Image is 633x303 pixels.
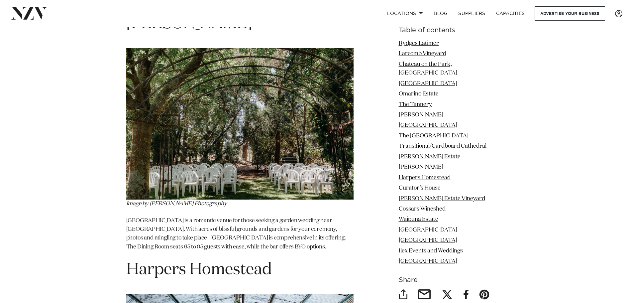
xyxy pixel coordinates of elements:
[491,6,530,21] a: Capacities
[399,227,457,233] a: [GEOGRAPHIC_DATA]
[399,27,507,34] h6: Table of contents
[428,6,453,21] a: BLOG
[399,133,469,139] a: The [GEOGRAPHIC_DATA]
[399,206,446,212] a: Cossars Wineshed
[382,6,428,21] a: Locations
[399,112,443,118] a: [PERSON_NAME]
[399,258,457,264] a: [GEOGRAPHIC_DATA]
[399,143,486,149] a: Transitional/Cardboard Cathedral
[11,7,47,19] img: nzv-logo.png
[399,91,439,97] a: Omarino Estate
[126,217,354,251] p: [GEOGRAPHIC_DATA] is a romantic venue for those seeking a garden wedding near [GEOGRAPHIC_DATA]. ...
[399,62,457,76] a: Chateau on the Park, [GEOGRAPHIC_DATA]
[399,164,443,170] a: [PERSON_NAME]
[399,185,441,191] a: Curator’s House
[399,154,461,160] a: [PERSON_NAME] Estate
[399,51,446,57] a: Larcomb Vineyard
[399,237,457,243] a: [GEOGRAPHIC_DATA]
[399,123,457,128] a: [GEOGRAPHIC_DATA]
[399,277,507,284] h6: Share
[535,6,605,21] a: Advertise your business
[399,248,463,254] a: Ilex Events and Weddings
[399,175,451,181] a: Harpers Homestead
[399,41,439,46] a: Rydges Latimer
[126,201,227,207] span: Image by [PERSON_NAME] Photography
[126,262,272,278] span: Harpers Homestead
[399,102,432,107] a: The Tannery
[399,196,485,202] a: [PERSON_NAME] Estate Vineyard
[453,6,490,21] a: SUPPLIERS
[399,217,438,222] a: Waipuna Estate
[399,81,457,86] a: [GEOGRAPHIC_DATA]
